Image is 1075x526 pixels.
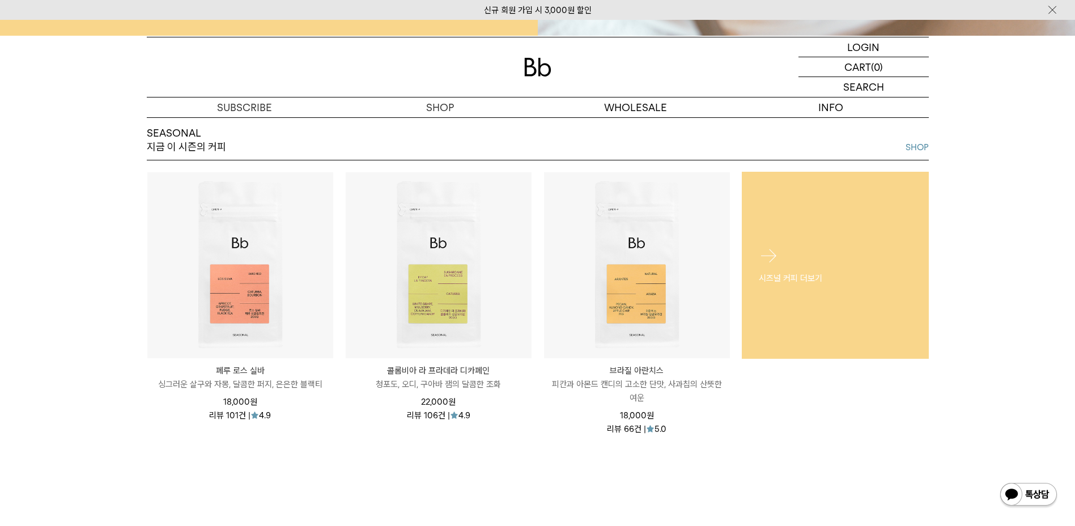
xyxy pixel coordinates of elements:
[147,172,333,358] img: 페루 로스 실바
[346,172,532,358] img: 콜롬비아 라 프라데라 디카페인
[538,97,733,117] p: WHOLESALE
[544,364,730,405] a: 브라질 아란치스 피칸과 아몬드 캔디의 고소한 단맛, 사과칩의 산뜻한 여운
[223,397,257,407] span: 18,000
[759,271,912,285] p: 시즈널 커피 더보기
[209,409,271,420] div: 리뷰 101건 | 4.9
[843,77,884,97] p: SEARCH
[620,410,654,421] span: 18,000
[346,377,532,391] p: 청포도, 오디, 구아바 잼의 달콤한 조화
[147,364,333,391] a: 페루 로스 실바 싱그러운 살구와 자몽, 달콤한 퍼지, 은은한 블랙티
[484,5,592,15] a: 신규 회원 가입 시 3,000원 할인
[346,364,532,391] a: 콜롬비아 라 프라데라 디카페인 청포도, 오디, 구아바 잼의 달콤한 조화
[147,97,342,117] a: SUBSCRIBE
[147,377,333,391] p: 싱그러운 살구와 자몽, 달콤한 퍼지, 은은한 블랙티
[544,172,730,358] img: 브라질 아란치스
[544,377,730,405] p: 피칸과 아몬드 캔디의 고소한 단맛, 사과칩의 산뜻한 여운
[407,409,470,420] div: 리뷰 106건 | 4.9
[448,397,456,407] span: 원
[647,410,654,421] span: 원
[524,58,551,77] img: 로고
[250,397,257,407] span: 원
[346,364,532,377] p: 콜롬비아 라 프라데라 디카페인
[906,141,929,154] a: SHOP
[733,97,929,117] p: INFO
[147,126,226,154] p: SEASONAL 지금 이 시즌의 커피
[147,364,333,377] p: 페루 로스 실바
[544,364,730,377] p: 브라질 아란치스
[847,37,879,57] p: LOGIN
[342,97,538,117] a: SHOP
[798,37,929,57] a: LOGIN
[607,422,666,434] div: 리뷰 66건 | 5.0
[421,397,456,407] span: 22,000
[999,482,1058,509] img: 카카오톡 채널 1:1 채팅 버튼
[742,172,929,359] a: 시즈널 커피 더보기
[798,57,929,77] a: CART (0)
[844,57,871,77] p: CART
[871,57,883,77] p: (0)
